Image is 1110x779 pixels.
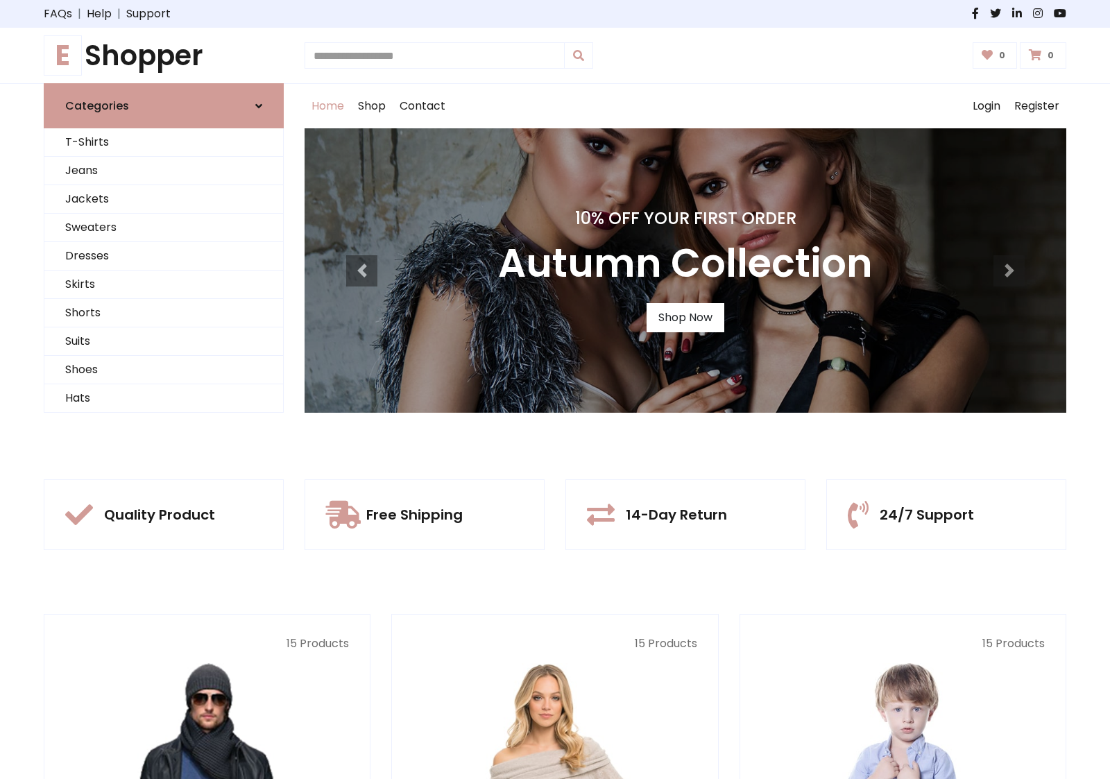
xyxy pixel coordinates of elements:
a: 0 [1020,42,1066,69]
a: Login [966,84,1007,128]
a: Shop [351,84,393,128]
h5: Quality Product [104,506,215,523]
a: Shoes [44,356,283,384]
a: Register [1007,84,1066,128]
a: Sweaters [44,214,283,242]
span: 0 [996,49,1009,62]
h5: 24/7 Support [880,506,974,523]
h4: 10% Off Your First Order [498,209,873,229]
p: 15 Products [413,635,697,652]
h1: Shopper [44,39,284,72]
a: Suits [44,327,283,356]
a: Shop Now [647,303,724,332]
span: | [72,6,87,22]
a: Home [305,84,351,128]
p: 15 Products [761,635,1045,652]
p: 15 Products [65,635,349,652]
a: FAQs [44,6,72,22]
a: Jeans [44,157,283,185]
a: Skirts [44,271,283,299]
a: Support [126,6,171,22]
a: T-Shirts [44,128,283,157]
h3: Autumn Collection [498,240,873,286]
a: Contact [393,84,452,128]
a: Dresses [44,242,283,271]
a: 0 [973,42,1018,69]
h5: Free Shipping [366,506,463,523]
span: E [44,35,82,76]
a: Jackets [44,185,283,214]
h6: Categories [65,99,129,112]
span: | [112,6,126,22]
a: Shorts [44,299,283,327]
a: Categories [44,83,284,128]
a: Help [87,6,112,22]
h5: 14-Day Return [626,506,727,523]
a: EShopper [44,39,284,72]
a: Hats [44,384,283,413]
span: 0 [1044,49,1057,62]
